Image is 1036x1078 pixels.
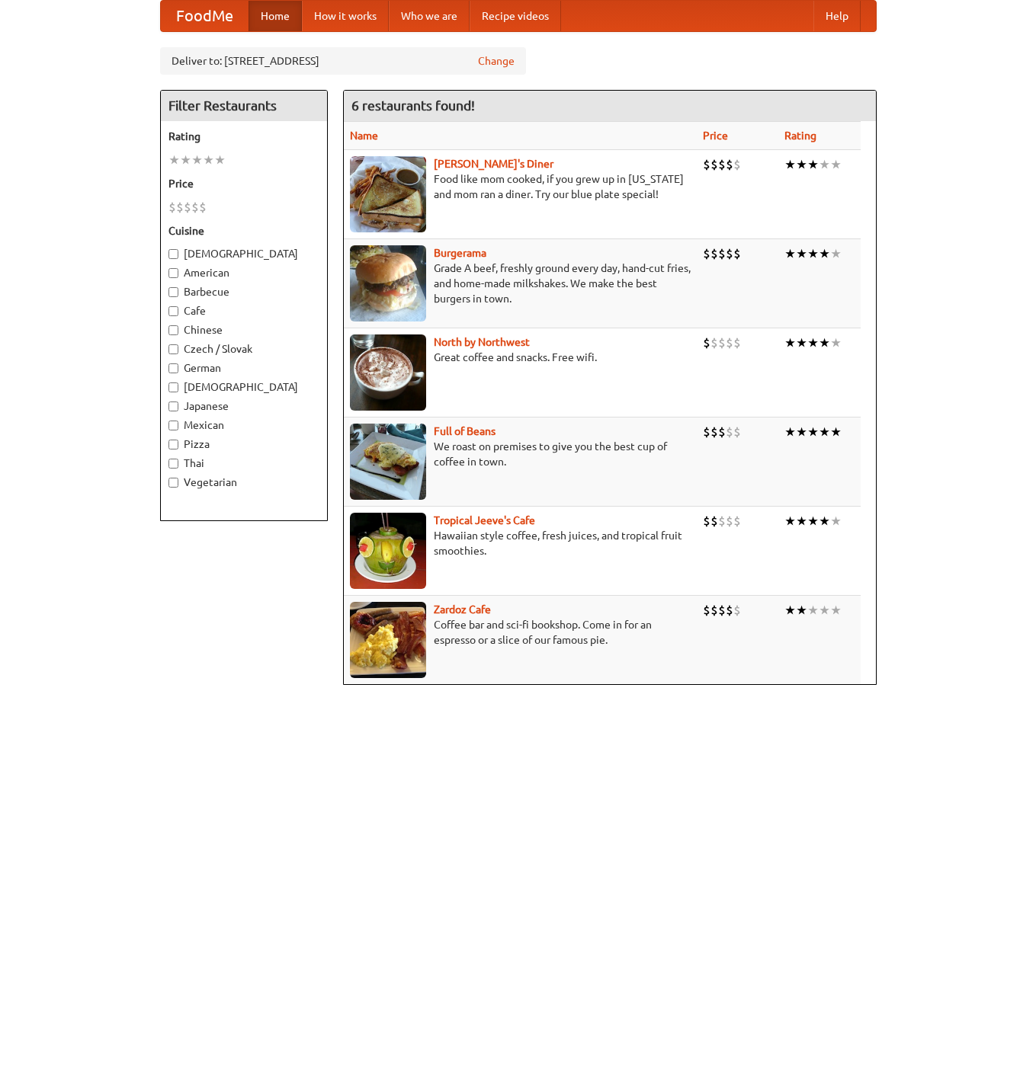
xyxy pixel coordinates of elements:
[350,130,378,142] a: Name
[168,382,178,392] input: [DEMOGRAPHIC_DATA]
[784,424,796,440] li: ★
[168,478,178,488] input: Vegetarian
[161,91,327,121] h4: Filter Restaurants
[703,334,710,351] li: $
[733,513,741,529] li: $
[434,158,553,170] a: [PERSON_NAME]'s Diner
[168,303,319,318] label: Cafe
[191,199,199,216] li: $
[710,602,718,619] li: $
[813,1,861,31] a: Help
[168,421,178,430] input: Mexican
[168,322,319,337] label: Chinese
[796,156,807,173] li: ★
[434,425,496,437] a: Full of Beans
[168,341,319,357] label: Czech / Slovak
[710,513,718,529] li: $
[350,617,691,648] p: Coffee bar and sci-fi bookshop. Come in for an espresso or a slice of our famous pie.
[784,156,796,173] li: ★
[830,602,842,619] li: ★
[733,156,741,173] li: $
[302,1,389,31] a: How it works
[796,424,807,440] li: ★
[168,284,319,299] label: Barbecue
[434,603,491,616] b: Zardoz Cafe
[168,401,178,411] input: Japanese
[168,360,319,376] label: German
[807,156,819,173] li: ★
[830,513,842,529] li: ★
[703,513,710,529] li: $
[819,245,830,262] li: ★
[703,156,710,173] li: $
[807,424,819,440] li: ★
[718,602,726,619] li: $
[351,98,475,113] ng-pluralize: 6 restaurants found!
[168,437,319,452] label: Pizza
[168,249,178,259] input: [DEMOGRAPHIC_DATA]
[710,424,718,440] li: $
[168,456,319,471] label: Thai
[214,152,226,168] li: ★
[807,602,819,619] li: ★
[733,424,741,440] li: $
[350,261,691,306] p: Grade A beef, freshly ground every day, hand-cut fries, and home-made milkshakes. We make the bes...
[434,247,486,259] a: Burgerama
[796,513,807,529] li: ★
[350,424,426,500] img: beans.jpg
[726,245,733,262] li: $
[726,602,733,619] li: $
[161,1,249,31] a: FoodMe
[203,152,214,168] li: ★
[168,306,178,316] input: Cafe
[807,245,819,262] li: ★
[168,417,319,433] label: Mexican
[180,152,191,168] li: ★
[796,602,807,619] li: ★
[784,130,816,142] a: Rating
[191,152,203,168] li: ★
[350,513,426,589] img: jeeves.jpg
[168,129,319,144] h5: Rating
[726,513,733,529] li: $
[350,156,426,232] img: sallys.jpg
[830,334,842,351] li: ★
[733,602,741,619] li: $
[168,152,180,168] li: ★
[168,440,178,449] input: Pizza
[718,245,726,262] li: $
[703,130,728,142] a: Price
[168,325,178,335] input: Chinese
[168,287,178,297] input: Barbecue
[434,336,530,348] a: North by Northwest
[470,1,561,31] a: Recipe videos
[796,334,807,351] li: ★
[350,171,691,202] p: Food like mom cooked, if you grew up in [US_STATE] and mom ran a diner. Try our blue plate special!
[718,156,726,173] li: $
[478,53,515,69] a: Change
[168,459,178,469] input: Thai
[819,424,830,440] li: ★
[718,334,726,351] li: $
[726,334,733,351] li: $
[350,245,426,321] img: burgerama.jpg
[434,514,535,526] a: Tropical Jeeve's Cafe
[350,439,691,469] p: We roast on premises to give you the best cup of coffee in town.
[710,334,718,351] li: $
[249,1,302,31] a: Home
[830,245,842,262] li: ★
[168,223,319,238] h5: Cuisine
[350,602,426,678] img: zardoz.jpg
[830,156,842,173] li: ★
[703,245,710,262] li: $
[807,334,819,351] li: ★
[819,602,830,619] li: ★
[819,334,830,351] li: ★
[733,245,741,262] li: $
[168,344,178,354] input: Czech / Slovak
[784,245,796,262] li: ★
[733,334,741,351] li: $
